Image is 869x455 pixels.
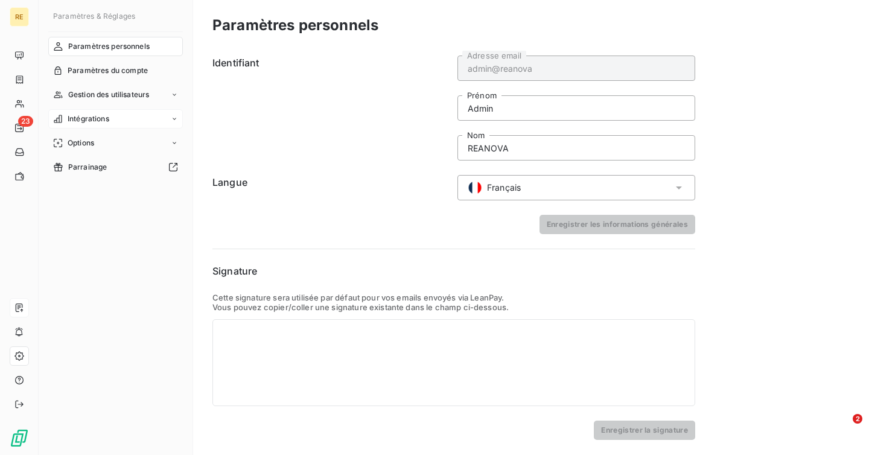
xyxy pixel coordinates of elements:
[68,89,150,100] span: Gestion des utilisateurs
[10,428,29,448] img: Logo LeanPay
[212,293,695,302] p: Cette signature sera utilisée par défaut pour vos emails envoyés via LeanPay.
[457,56,695,81] input: placeholder
[853,414,862,424] span: 2
[48,37,183,56] a: Paramètres personnels
[457,135,695,161] input: placeholder
[48,61,183,80] a: Paramètres du compte
[48,109,183,129] a: Intégrations
[212,302,695,312] p: Vous pouvez copier/coller une signature existante dans le champ ci-dessous.
[68,65,148,76] span: Paramètres du compte
[540,215,695,234] button: Enregistrer les informations générales
[48,157,183,177] a: Parrainage
[53,11,135,21] span: Paramètres & Réglages
[212,264,695,278] h6: Signature
[212,56,450,161] h6: Identifiant
[68,162,107,173] span: Parrainage
[68,113,109,124] span: Intégrations
[457,95,695,121] input: placeholder
[68,138,94,148] span: Options
[48,85,183,104] a: Gestion des utilisateurs
[10,118,28,138] a: 23
[10,7,29,27] div: RE
[212,14,378,36] h3: Paramètres personnels
[48,133,183,153] a: Options
[212,175,450,200] h6: Langue
[594,421,695,440] button: Enregistrer la signature
[68,41,150,52] span: Paramètres personnels
[828,414,857,443] iframe: Intercom live chat
[18,116,33,127] span: 23
[487,182,521,194] span: Français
